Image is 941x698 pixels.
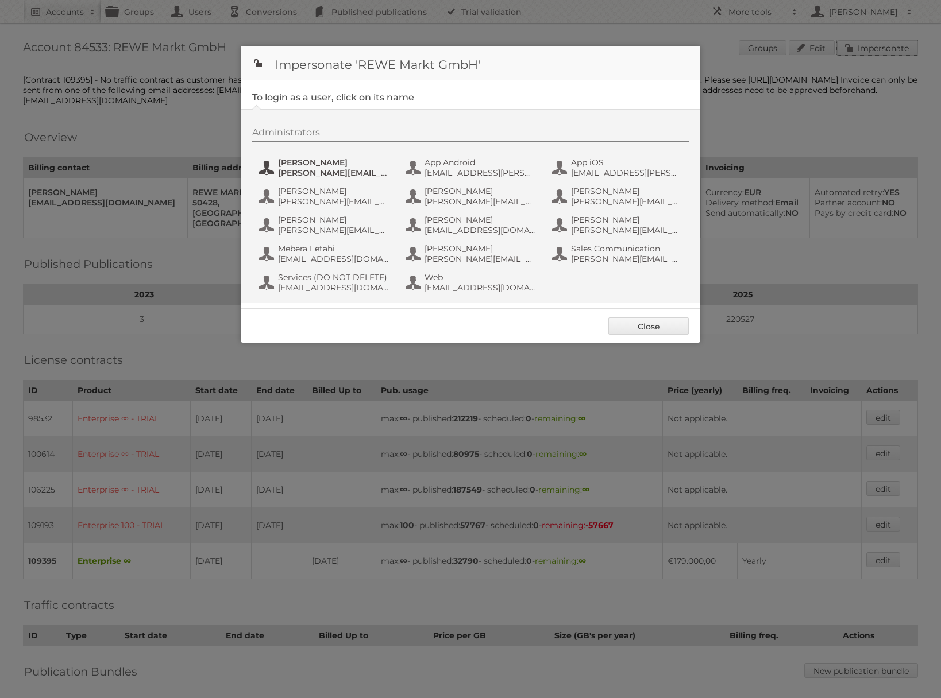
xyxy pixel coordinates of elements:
span: [PERSON_NAME] [278,186,389,196]
span: Mebera Fetahi [278,243,389,254]
span: [PERSON_NAME] [278,215,389,225]
span: [EMAIL_ADDRESS][DOMAIN_NAME] [425,282,536,293]
button: Services (DO NOT DELETE) [EMAIL_ADDRESS][DOMAIN_NAME] [258,271,393,294]
h1: Impersonate 'REWE Markt GmbH' [241,46,700,80]
span: [PERSON_NAME] [571,215,682,225]
span: [EMAIL_ADDRESS][DOMAIN_NAME] [278,282,389,293]
span: [PERSON_NAME][EMAIL_ADDRESS][PERSON_NAME][DOMAIN_NAME] [425,196,536,207]
button: [PERSON_NAME] [PERSON_NAME][EMAIL_ADDRESS][DOMAIN_NAME] [404,242,539,265]
span: [PERSON_NAME][EMAIL_ADDRESS][PERSON_NAME][DOMAIN_NAME] [571,254,682,264]
span: [PERSON_NAME] [278,157,389,168]
span: [EMAIL_ADDRESS][DOMAIN_NAME] [278,254,389,264]
button: App iOS [EMAIL_ADDRESS][PERSON_NAME][DOMAIN_NAME] [551,156,686,179]
span: App iOS [571,157,682,168]
button: [PERSON_NAME] [PERSON_NAME][EMAIL_ADDRESS][PERSON_NAME][DOMAIN_NAME] [551,214,686,236]
span: Sales Communication [571,243,682,254]
legend: To login as a user, click on its name [252,92,414,103]
a: Close [608,317,689,335]
span: [EMAIL_ADDRESS][PERSON_NAME][DOMAIN_NAME] [571,168,682,178]
span: App Android [425,157,536,168]
button: [PERSON_NAME] [PERSON_NAME][EMAIL_ADDRESS][PERSON_NAME][DOMAIN_NAME] [404,185,539,208]
button: Mebera Fetahi [EMAIL_ADDRESS][DOMAIN_NAME] [258,242,393,265]
button: Sales Communication [PERSON_NAME][EMAIL_ADDRESS][PERSON_NAME][DOMAIN_NAME] [551,242,686,265]
button: App Android [EMAIL_ADDRESS][PERSON_NAME][DOMAIN_NAME] [404,156,539,179]
span: [PERSON_NAME] [425,186,536,196]
span: [PERSON_NAME][EMAIL_ADDRESS][DOMAIN_NAME] [425,254,536,264]
span: [PERSON_NAME][EMAIL_ADDRESS][PERSON_NAME][DOMAIN_NAME] [278,196,389,207]
span: Web [425,272,536,282]
span: [EMAIL_ADDRESS][DOMAIN_NAME] [425,225,536,235]
span: Services (DO NOT DELETE) [278,272,389,282]
button: Web [EMAIL_ADDRESS][DOMAIN_NAME] [404,271,539,294]
span: [PERSON_NAME][EMAIL_ADDRESS][DOMAIN_NAME] [278,225,389,235]
span: [PERSON_NAME] [425,215,536,225]
button: [PERSON_NAME] [PERSON_NAME][EMAIL_ADDRESS][PERSON_NAME][DOMAIN_NAME] [258,185,393,208]
span: [PERSON_NAME] [425,243,536,254]
button: [PERSON_NAME] [PERSON_NAME][EMAIL_ADDRESS][DOMAIN_NAME] [258,214,393,236]
span: [PERSON_NAME] [571,186,682,196]
button: [PERSON_NAME] [PERSON_NAME][EMAIL_ADDRESS][PERSON_NAME][DOMAIN_NAME] [551,185,686,208]
button: [PERSON_NAME] [PERSON_NAME][EMAIL_ADDRESS][PERSON_NAME][DOMAIN_NAME] [258,156,393,179]
div: Administrators [252,127,689,142]
span: [PERSON_NAME][EMAIL_ADDRESS][PERSON_NAME][DOMAIN_NAME] [571,225,682,235]
span: [PERSON_NAME][EMAIL_ADDRESS][PERSON_NAME][DOMAIN_NAME] [571,196,682,207]
span: [EMAIL_ADDRESS][PERSON_NAME][DOMAIN_NAME] [425,168,536,178]
span: [PERSON_NAME][EMAIL_ADDRESS][PERSON_NAME][DOMAIN_NAME] [278,168,389,178]
button: [PERSON_NAME] [EMAIL_ADDRESS][DOMAIN_NAME] [404,214,539,236]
